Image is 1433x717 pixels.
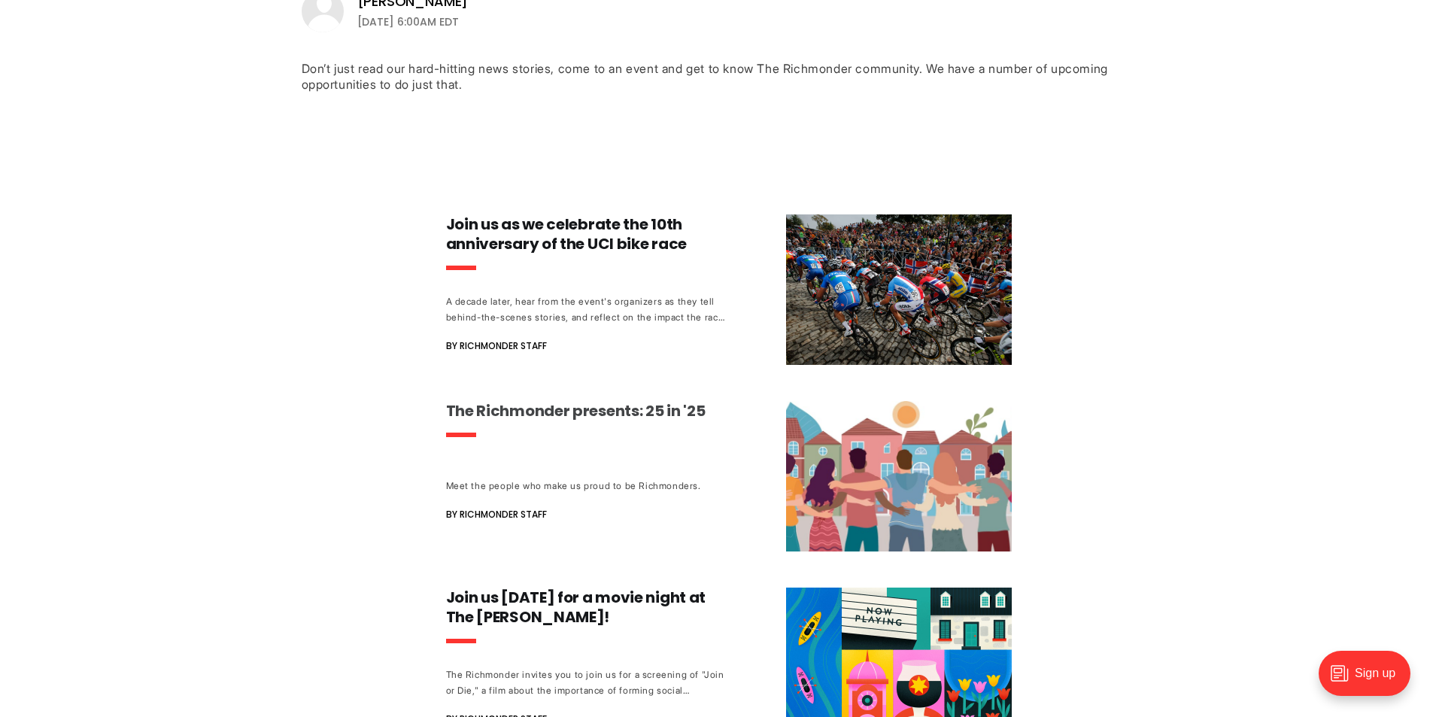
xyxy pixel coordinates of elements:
[446,293,726,325] div: A decade later, hear from the event's organizers as they tell behind-the-scenes stories, and refl...
[446,506,547,524] span: By Richmonder Staff
[357,13,459,31] time: [DATE] 6:00AM EDT
[446,667,726,698] div: The Richmonder invites you to join us for a screening of "Join or Die," a film about the importan...
[446,588,726,627] h3: Join us [DATE] for a movie night at The [PERSON_NAME]!
[446,401,726,421] h3: The Richmonder presents: 25 in '25
[446,214,726,254] h3: Join us as we celebrate the 10th anniversary of the UCI bike race
[302,61,1132,93] div: Don’t just read our hard-hitting news stories, come to an event and get to know The Richmonder co...
[446,401,1012,551] a: The Richmonder presents: 25 in '25 Meet the people who make us proud to be Richmonders. By Richmo...
[786,214,1012,365] img: Join us as we celebrate the 10th anniversary of the UCI bike race
[446,214,1012,365] a: Join us as we celebrate the 10th anniversary of the UCI bike race A decade later, hear from the e...
[1306,643,1433,717] iframe: portal-trigger
[446,478,726,494] div: Meet the people who make us proud to be Richmonders.
[446,337,547,355] span: By Richmonder Staff
[786,401,1012,551] img: The Richmonder presents: 25 in '25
